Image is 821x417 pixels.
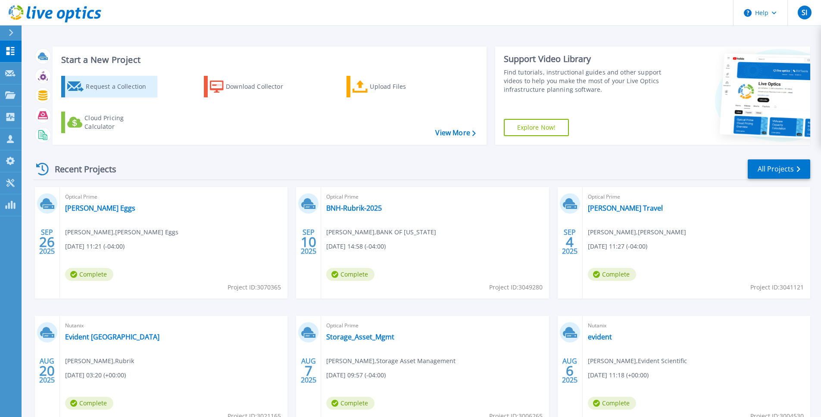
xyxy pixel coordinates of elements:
[305,367,312,374] span: 7
[65,397,113,410] span: Complete
[588,227,686,237] span: [PERSON_NAME] , [PERSON_NAME]
[39,367,55,374] span: 20
[65,227,178,237] span: [PERSON_NAME] , [PERSON_NAME] Eggs
[226,78,295,95] div: Download Collector
[65,268,113,281] span: Complete
[300,226,317,258] div: SEP 2025
[504,68,665,94] div: Find tutorials, instructional guides and other support videos to help you make the most of your L...
[39,238,55,246] span: 26
[326,242,386,251] span: [DATE] 14:58 (-04:00)
[65,333,159,341] a: Evident [GEOGRAPHIC_DATA]
[588,242,647,251] span: [DATE] 11:27 (-04:00)
[65,321,282,330] span: Nutanix
[748,159,810,179] a: All Projects
[588,268,636,281] span: Complete
[39,226,55,258] div: SEP 2025
[326,204,382,212] a: BNH-Rubrik-2025
[588,333,612,341] a: evident
[504,53,665,65] div: Support Video Library
[39,355,55,386] div: AUG 2025
[65,370,126,380] span: [DATE] 03:20 (+00:00)
[588,356,687,366] span: [PERSON_NAME] , Evident Scientific
[750,283,804,292] span: Project ID: 3041121
[588,370,649,380] span: [DATE] 11:18 (+00:00)
[562,355,578,386] div: AUG 2025
[326,268,375,281] span: Complete
[802,9,807,16] span: SI
[65,356,134,366] span: [PERSON_NAME] , Rubrik
[300,355,317,386] div: AUG 2025
[588,321,805,330] span: Nutanix
[301,238,316,246] span: 10
[65,242,125,251] span: [DATE] 11:21 (-04:00)
[326,356,456,366] span: [PERSON_NAME] , Storage Asset Management
[326,321,543,330] span: Optical Prime
[435,129,475,137] a: View More
[84,114,153,131] div: Cloud Pricing Calculator
[33,159,128,180] div: Recent Projects
[566,238,574,246] span: 4
[228,283,281,292] span: Project ID: 3070365
[562,226,578,258] div: SEP 2025
[61,76,157,97] a: Request a Collection
[370,78,439,95] div: Upload Files
[204,76,300,97] a: Download Collector
[489,283,543,292] span: Project ID: 3049280
[588,397,636,410] span: Complete
[504,119,569,136] a: Explore Now!
[326,227,436,237] span: [PERSON_NAME] , BANK OF [US_STATE]
[566,367,574,374] span: 6
[65,192,282,202] span: Optical Prime
[326,370,386,380] span: [DATE] 09:57 (-04:00)
[61,112,157,133] a: Cloud Pricing Calculator
[588,204,663,212] a: [PERSON_NAME] Travel
[326,397,375,410] span: Complete
[326,192,543,202] span: Optical Prime
[326,333,394,341] a: Storage_Asset_Mgmt
[86,78,155,95] div: Request a Collection
[65,204,135,212] a: [PERSON_NAME] Eggs
[588,192,805,202] span: Optical Prime
[347,76,443,97] a: Upload Files
[61,55,475,65] h3: Start a New Project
